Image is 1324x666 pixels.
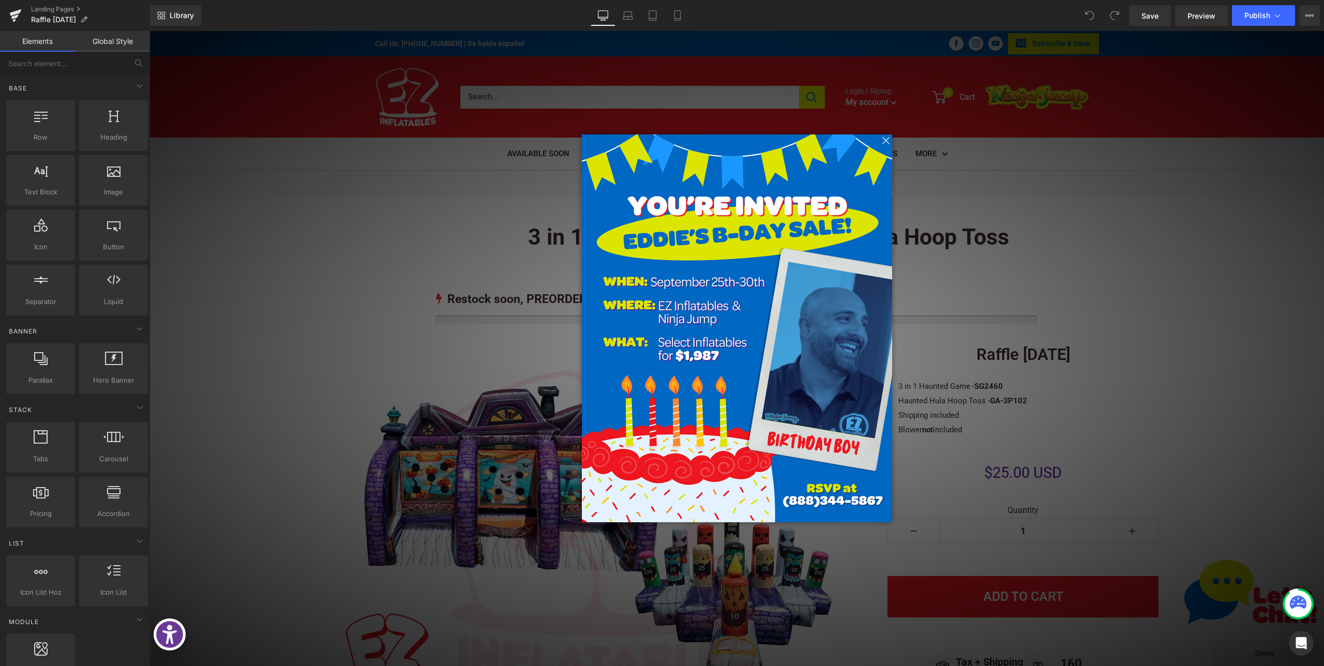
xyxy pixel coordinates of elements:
[82,453,145,464] span: Carousel
[9,241,72,252] span: Icon
[82,132,145,143] span: Heading
[8,617,40,627] span: Module
[9,453,72,464] span: Tabs
[170,11,194,20] span: Library
[31,16,76,24] span: Raffle [DATE]
[9,375,72,386] span: Parallax
[1244,11,1270,20] span: Publish
[82,296,145,307] span: Liquid
[9,296,72,307] span: Separator
[82,508,145,519] span: Accordion
[82,587,145,598] span: Icon List
[1104,5,1125,26] button: Redo
[9,187,72,198] span: Text Block
[640,5,665,26] a: Tablet
[82,375,145,386] span: Hero Banner
[1289,631,1314,656] div: Open Intercom Messenger
[9,587,72,598] span: Icon List Hoz
[4,4,151,108] div: CloseChat attention grabber
[615,5,640,26] a: Laptop
[8,326,38,336] span: Banner
[9,132,72,143] span: Row
[150,5,201,26] a: New Library
[8,538,25,548] span: List
[729,475,743,489] a: Zotabox
[1079,5,1100,26] button: Undo
[8,405,33,415] span: Stack
[4,4,159,108] img: Chat attention grabber
[75,31,150,52] a: Global Style
[1299,5,1320,26] button: More
[1175,5,1228,26] a: Preview
[8,11,96,19] div: Online
[1141,10,1158,21] span: Save
[82,241,145,252] span: Button
[1232,5,1295,26] button: Publish
[665,5,690,26] a: Mobile
[8,83,28,93] span: Base
[31,5,150,13] a: Landing Pages
[9,508,72,519] span: Pricing
[1187,10,1215,21] span: Preview
[591,5,615,26] a: Desktop
[82,187,145,198] span: Image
